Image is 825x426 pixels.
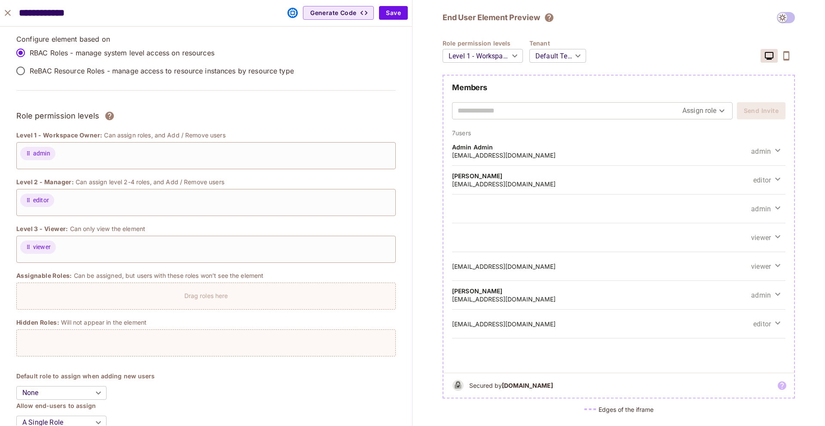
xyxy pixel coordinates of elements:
[747,288,785,302] button: admin
[452,180,556,188] h5: [EMAIL_ADDRESS][DOMAIN_NAME]
[33,196,49,205] span: editor
[104,131,225,139] p: Can assign roles, and Add / Remove users
[76,178,224,186] p: Can assign level 2-4 roles, and Add / Remove users
[61,318,147,326] p: Will not appear in the element
[749,317,785,331] button: editor
[753,175,771,185] span: editor
[443,39,529,47] h4: Role permission levels
[502,382,553,389] b: [DOMAIN_NAME]
[544,12,554,23] svg: The element will only show tenant specific content. No user information will be visible across te...
[747,202,785,216] button: admin
[450,377,466,393] img: b&w logo
[452,129,785,137] p: 7 users
[452,172,556,180] h4: [PERSON_NAME]
[747,259,785,273] button: viewer
[33,243,51,252] span: viewer
[452,143,556,151] h4: Admin Admin
[682,104,727,118] div: Assign role
[452,151,556,159] h5: [EMAIL_ADDRESS][DOMAIN_NAME]
[30,48,214,58] p: RBAC Roles - manage system level access on resources
[33,149,50,158] span: admin
[469,381,553,389] h5: Secured by
[16,110,99,122] h3: Role permission levels
[452,287,556,295] h4: [PERSON_NAME]
[452,262,556,271] h5: [EMAIL_ADDRESS][DOMAIN_NAME]
[184,292,228,300] p: Drag roles here
[16,402,396,410] h4: Allow end-users to assign
[751,290,771,300] span: admin
[16,131,102,140] span: Level 1 - Workspace Owner:
[751,233,771,243] span: viewer
[452,82,785,93] h2: Members
[379,6,408,20] button: Save
[747,144,785,158] button: admin
[529,39,593,47] h4: Tenant
[16,381,107,405] div: None
[529,44,586,68] div: Default Tenant
[16,178,74,186] span: Level 2 - Manager:
[16,225,68,233] span: Level 3 - Viewer:
[452,295,556,303] h5: [EMAIL_ADDRESS][DOMAIN_NAME]
[751,146,771,156] span: admin
[749,173,785,187] button: editor
[452,320,556,328] h5: [EMAIL_ADDRESS][DOMAIN_NAME]
[599,405,654,414] h5: Edges of the iframe
[104,111,115,121] svg: Assign roles to different permission levels and grant users the correct rights over each element....
[737,102,785,119] button: Send Invite
[753,319,771,329] span: editor
[287,8,298,18] svg: This element was embedded
[747,231,785,244] button: viewer
[443,12,540,23] h2: End User Element Preview
[303,6,374,20] button: Generate Code
[751,262,771,271] span: viewer
[74,271,264,280] p: Can be assigned, but users with these roles won’t see the element
[16,271,72,280] span: Assignable Roles:
[16,372,396,380] h4: Default role to assign when adding new users
[443,44,523,68] div: Level 1 - Workspace Owner
[70,225,145,233] p: Can only view the element
[16,318,59,327] span: Hidden Roles:
[30,66,294,76] p: ReBAC Resource Roles - manage access to resource instances by resource type
[16,34,396,44] p: Configure element based on
[751,204,771,214] span: admin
